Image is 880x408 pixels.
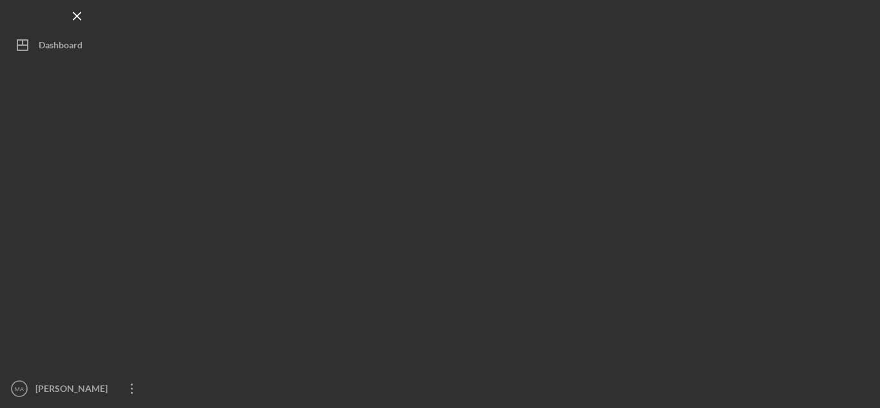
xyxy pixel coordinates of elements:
div: Dashboard [39,32,82,61]
div: [PERSON_NAME] [32,376,116,405]
button: MA[PERSON_NAME] [6,376,148,402]
button: Dashboard [6,32,148,58]
text: MA [15,385,24,393]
